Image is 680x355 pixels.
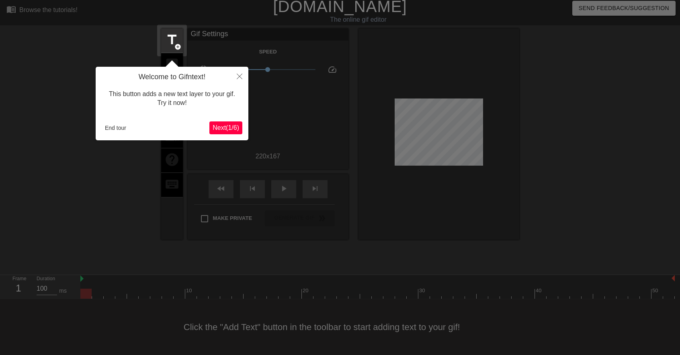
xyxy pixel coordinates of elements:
[213,124,239,131] span: Next ( 1 / 6 )
[102,82,242,116] div: This button adds a new text layer to your gif. Try it now!
[102,73,242,82] h4: Welcome to Gifntext!
[209,121,242,134] button: Next
[102,122,129,134] button: End tour
[231,67,248,85] button: Close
